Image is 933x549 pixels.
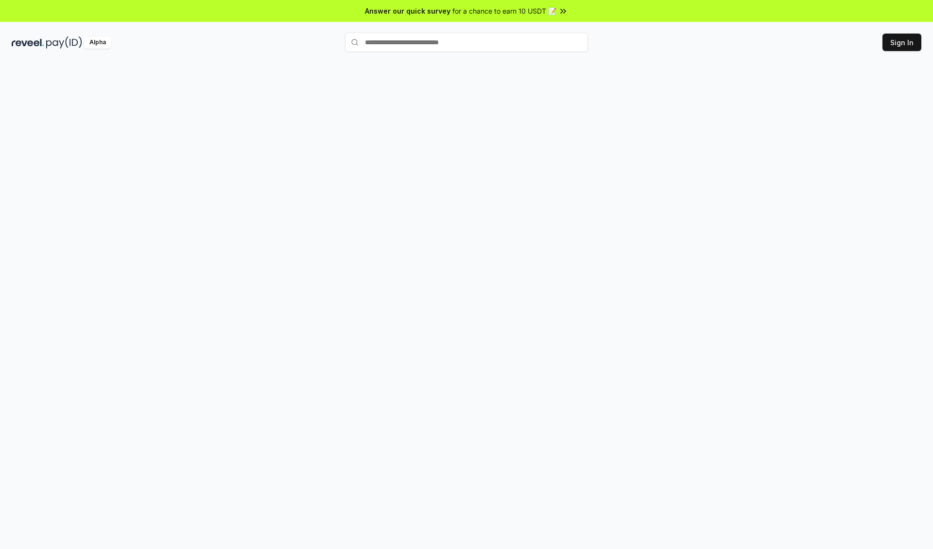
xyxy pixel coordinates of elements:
button: Sign In [882,34,921,51]
span: for a chance to earn 10 USDT 📝 [452,6,556,16]
img: pay_id [46,36,82,49]
span: Answer our quick survey [365,6,450,16]
img: reveel_dark [12,36,44,49]
div: Alpha [84,36,111,49]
